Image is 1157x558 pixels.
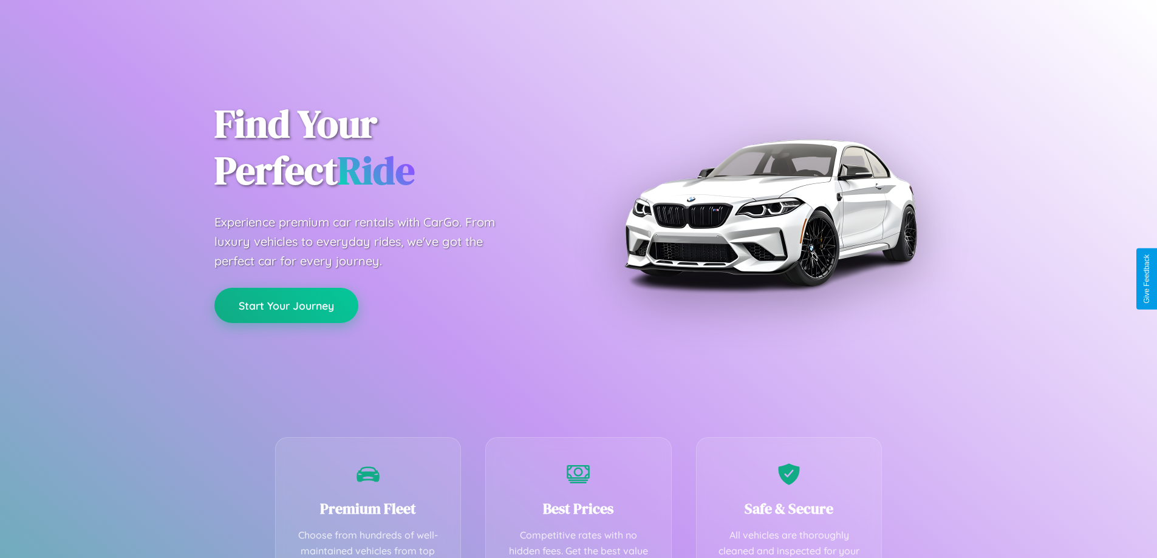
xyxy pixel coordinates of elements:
h3: Safe & Secure [715,498,864,519]
span: Ride [338,144,415,197]
p: Experience premium car rentals with CarGo. From luxury vehicles to everyday rides, we've got the ... [214,213,518,271]
button: Start Your Journey [214,288,358,323]
h3: Premium Fleet [294,498,443,519]
div: Give Feedback [1142,254,1151,304]
h1: Find Your Perfect [214,101,561,194]
img: Premium BMW car rental vehicle [618,61,922,364]
h3: Best Prices [504,498,653,519]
